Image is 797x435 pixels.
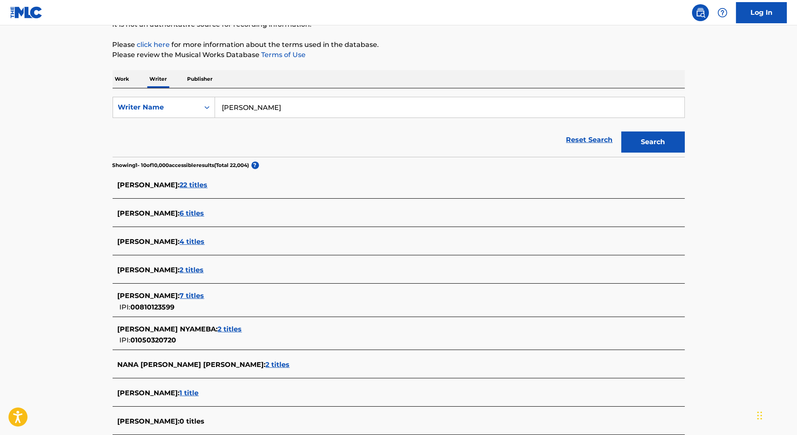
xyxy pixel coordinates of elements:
p: Work [113,70,132,88]
span: [PERSON_NAME] : [118,238,180,246]
img: search [695,8,706,18]
span: 2 titles [180,266,204,274]
span: 7 titles [180,292,204,300]
span: 01050320720 [131,336,176,344]
span: IPI: [120,303,131,311]
span: 00810123599 [131,303,175,311]
img: MLC Logo [10,6,43,19]
span: [PERSON_NAME] : [118,417,180,425]
a: Reset Search [562,131,617,149]
button: Search [621,131,685,153]
p: Writer [147,70,170,88]
div: Drag [757,403,762,428]
div: Help [714,4,731,21]
span: [PERSON_NAME] : [118,209,180,217]
span: [PERSON_NAME] NYAMEBA : [118,325,218,333]
img: help [717,8,728,18]
p: Please review the Musical Works Database [113,50,685,60]
span: [PERSON_NAME] : [118,389,180,397]
a: Terms of Use [260,51,306,59]
a: click here [137,41,170,49]
span: 1 title [180,389,199,397]
span: 2 titles [218,325,242,333]
span: NANA [PERSON_NAME] [PERSON_NAME] : [118,361,266,369]
form: Search Form [113,97,685,157]
span: 22 titles [180,181,208,189]
span: ? [251,161,259,169]
div: Writer Name [118,102,194,112]
span: 0 titles [180,417,205,425]
span: [PERSON_NAME] : [118,181,180,189]
p: Please for more information about the terms used in the database. [113,40,685,50]
span: IPI: [120,336,131,344]
span: 2 titles [266,361,290,369]
span: 6 titles [180,209,204,217]
span: [PERSON_NAME] : [118,266,180,274]
p: Publisher [185,70,215,88]
span: [PERSON_NAME] : [118,292,180,300]
iframe: Chat Widget [755,394,797,435]
p: Showing 1 - 10 of 10,000 accessible results (Total 22,004 ) [113,161,249,169]
a: Public Search [692,4,709,21]
a: Log In [736,2,787,23]
span: 4 titles [180,238,205,246]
